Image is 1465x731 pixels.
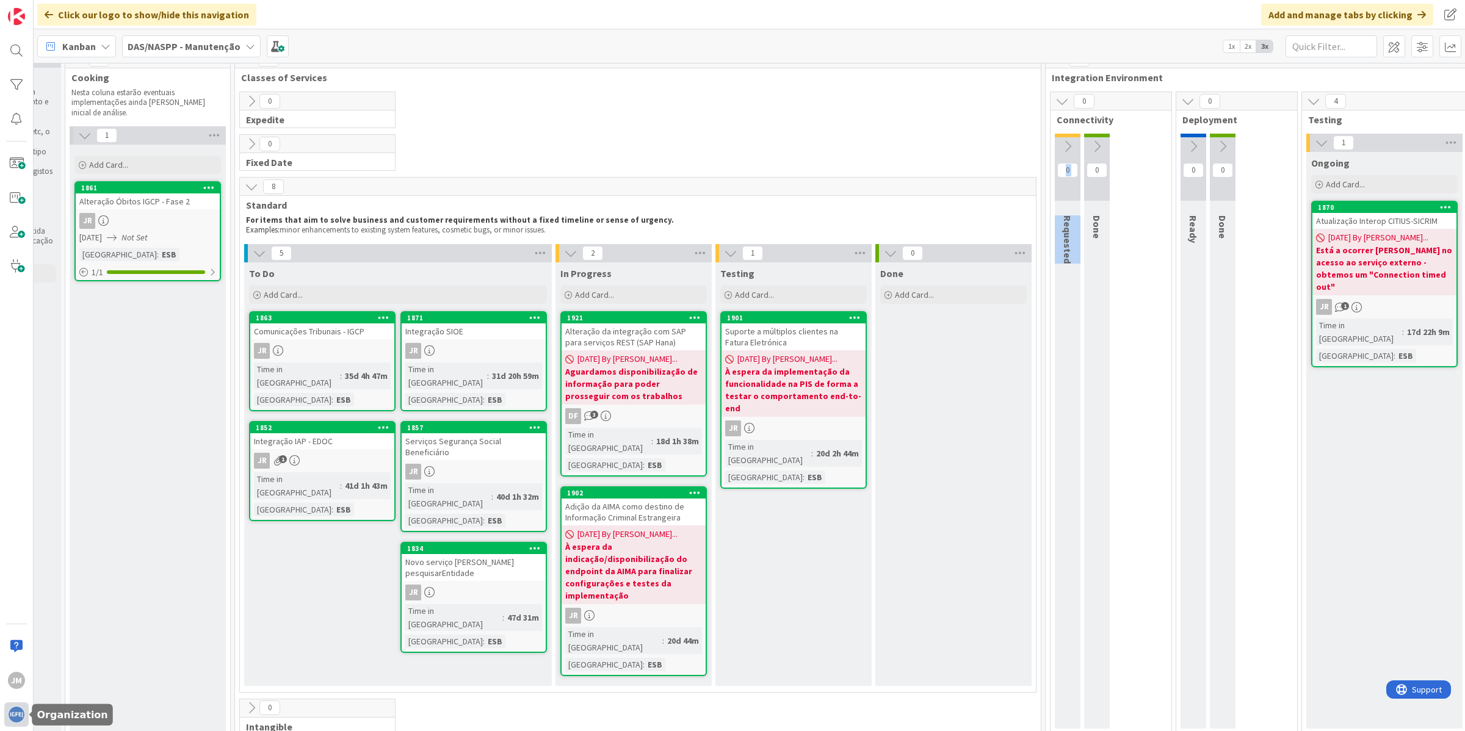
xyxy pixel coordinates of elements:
[405,393,483,406] div: [GEOGRAPHIC_DATA]
[562,312,706,350] div: 1921Alteração da integração com SAP para serviços REST (SAP Hana)
[902,246,923,261] span: 0
[643,658,645,671] span: :
[1199,94,1220,109] span: 0
[1318,203,1456,212] div: 1870
[340,479,342,492] span: :
[254,393,331,406] div: [GEOGRAPHIC_DATA]
[250,422,394,433] div: 1852
[342,479,391,492] div: 41d 1h 43m
[400,311,547,411] a: 1871Integração SIOEJRTime in [GEOGRAPHIC_DATA]:31d 20h 59m[GEOGRAPHIC_DATA]:ESB
[1062,215,1074,264] span: Requested
[565,608,581,624] div: JR
[735,289,774,300] span: Add Card...
[254,343,270,359] div: JR
[96,128,117,143] span: 1
[259,137,280,151] span: 0
[562,488,706,525] div: 1902Adição da AIMA como destino de Informação Criminal Estrangeira
[76,182,220,209] div: 1861Alteração Óbitos IGCP - Fase 2
[1223,40,1240,52] span: 1x
[489,369,542,383] div: 31d 20h 59m
[653,434,702,448] div: 18d 1h 38m
[402,422,546,433] div: 1857
[643,458,645,472] span: :
[565,365,702,402] b: Aguardamos disponibilização de informação para poder prosseguir com os trabalhos
[1312,202,1456,213] div: 1870
[81,184,220,192] div: 1861
[1311,157,1350,169] span: Ongoing
[722,323,866,350] div: Suporte a múltiplos clientes na Fatura Eletrónica
[92,266,103,279] span: 1 / 1
[1286,35,1377,57] input: Quick Filter...
[37,4,256,26] div: Click our logo to show/hide this navigation
[159,248,179,261] div: ESB
[37,709,108,721] h5: Organization
[402,312,546,323] div: 1871
[1217,215,1229,239] span: Done
[402,433,546,460] div: Serviços Segurança Social Beneficiário
[8,672,25,689] div: JM
[400,542,547,653] a: 1834Novo serviço [PERSON_NAME] pesquisarEntidadeJRTime in [GEOGRAPHIC_DATA]:47d 31m[GEOGRAPHIC_DA...
[562,488,706,499] div: 1902
[720,311,867,489] a: 1901Suporte a múltiplos clientes na Fatura Eletrónica[DATE] By [PERSON_NAME]...À espera da implem...
[577,353,678,365] span: [DATE] By [PERSON_NAME]...
[722,420,866,436] div: JR
[1256,40,1273,52] span: 3x
[79,213,95,229] div: JR
[504,611,542,624] div: 47d 31m
[483,635,485,648] span: :
[402,543,546,581] div: 1834Novo serviço [PERSON_NAME] pesquisarEntidade
[1328,231,1428,244] span: [DATE] By [PERSON_NAME]...
[405,483,491,510] div: Time in [GEOGRAPHIC_DATA]
[405,343,421,359] div: JR
[1404,325,1453,339] div: 17d 22h 9m
[1057,163,1078,178] span: 0
[402,554,546,581] div: Novo serviço [PERSON_NAME] pesquisarEntidade
[502,611,504,624] span: :
[567,489,706,497] div: 1902
[402,543,546,554] div: 1834
[340,369,342,383] span: :
[562,323,706,350] div: Alteração da integração com SAP para serviços REST (SAP Hana)
[895,289,934,300] span: Add Card...
[407,314,546,322] div: 1871
[1316,319,1402,345] div: Time in [GEOGRAPHIC_DATA]
[722,312,866,350] div: 1901Suporte a múltiplos clientes na Fatura Eletrónica
[246,156,380,168] span: Fixed Date
[1316,349,1394,362] div: [GEOGRAPHIC_DATA]
[402,312,546,339] div: 1871Integração SIOE
[562,408,706,424] div: DF
[8,8,25,25] img: Visit kanbanzone.com
[582,246,603,261] span: 2
[1183,163,1204,178] span: 0
[246,113,380,126] span: Expedite
[256,423,394,432] div: 1852
[1087,163,1107,178] span: 0
[89,159,128,170] span: Add Card...
[1395,349,1416,362] div: ESB
[402,464,546,480] div: JR
[405,585,421,600] div: JR
[565,658,643,671] div: [GEOGRAPHIC_DATA]
[1057,113,1156,126] span: Connectivity
[1212,163,1233,178] span: 0
[1240,40,1256,52] span: 2x
[560,311,707,477] a: 1921Alteração da integração com SAP para serviços REST (SAP Hana)[DATE] By [PERSON_NAME]...Aguard...
[259,94,280,109] span: 0
[256,314,394,322] div: 1863
[1326,179,1365,190] span: Add Card...
[250,323,394,339] div: Comunicações Tribunais - IGCP
[128,40,241,52] b: DAS/NASPP - Manutenção
[1311,201,1458,367] a: 1870Atualização Interop CITIUS-SICRIM[DATE] By [PERSON_NAME]...Está a ocorrer [PERSON_NAME] no ac...
[565,408,581,424] div: DF
[263,179,284,194] span: 8
[880,267,903,279] span: Done
[487,369,489,383] span: :
[250,312,394,339] div: 1863Comunicações Tribunais - IGCP
[405,514,483,527] div: [GEOGRAPHIC_DATA]
[562,608,706,624] div: JR
[254,503,331,516] div: [GEOGRAPHIC_DATA]
[121,232,148,243] i: Not Set
[246,225,1025,235] p: minor enhancements to existing system features, cosmetic bugs, or minor issues.
[402,422,546,460] div: 1857Serviços Segurança Social Beneficiário
[331,393,333,406] span: :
